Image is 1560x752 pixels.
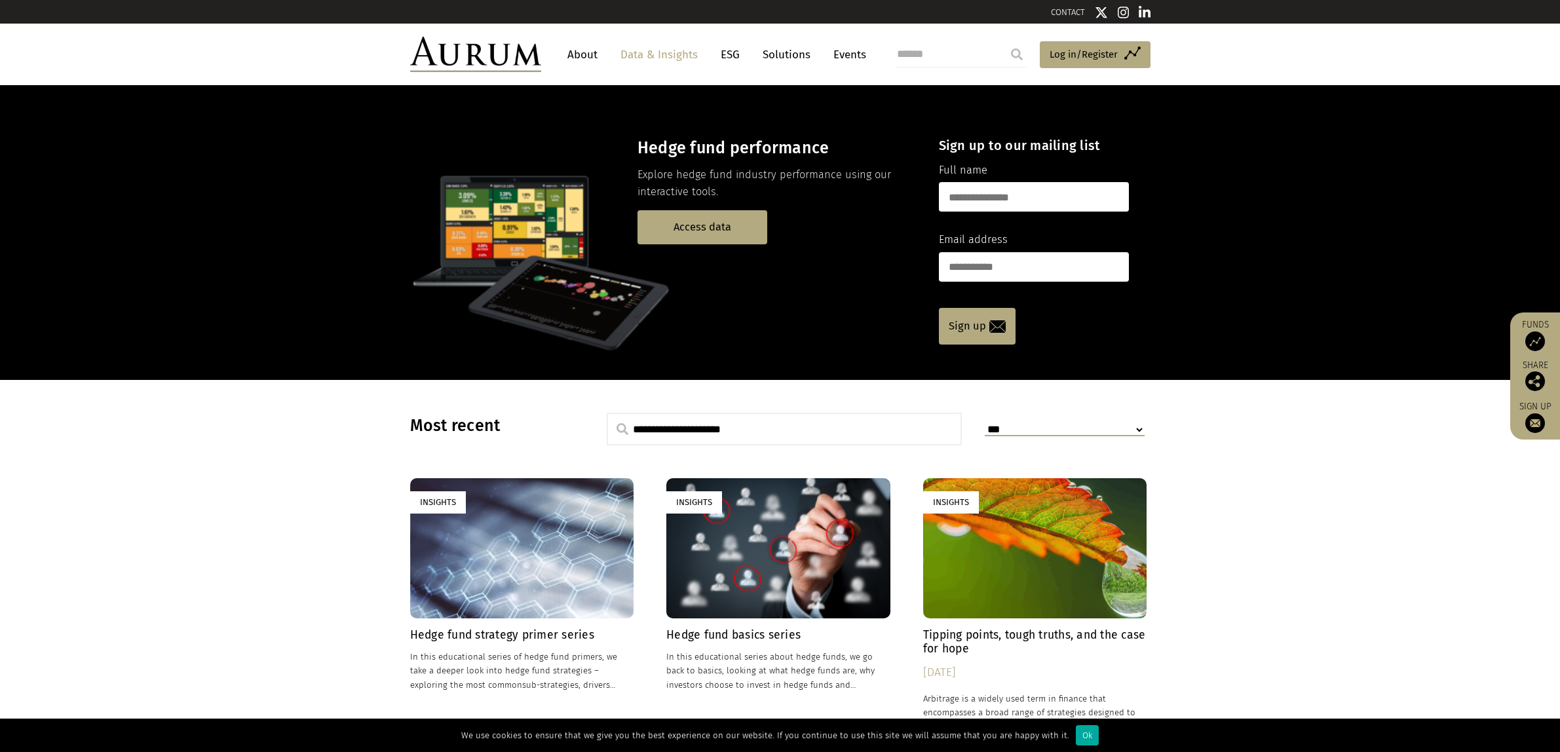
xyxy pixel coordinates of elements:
[1517,401,1553,433] a: Sign up
[410,491,466,513] div: Insights
[923,491,979,513] div: Insights
[714,43,746,67] a: ESG
[1525,371,1545,391] img: Share this post
[666,628,890,642] h4: Hedge fund basics series
[939,308,1016,345] a: Sign up
[923,664,1147,682] div: [DATE]
[1525,331,1545,351] img: Access Funds
[939,162,987,179] label: Full name
[923,628,1147,656] h4: Tipping points, tough truths, and the case for hope
[410,650,634,691] p: In this educational series of hedge fund primers, we take a deeper look into hedge fund strategie...
[637,166,916,201] p: Explore hedge fund industry performance using our interactive tools.
[614,43,704,67] a: Data & Insights
[410,478,634,733] a: Insights Hedge fund strategy primer series In this educational series of hedge fund primers, we t...
[410,416,574,436] h3: Most recent
[923,692,1147,733] p: Arbitrage is a widely used term in finance that encompasses a broad range of strategies designed ...
[1095,6,1108,19] img: Twitter icon
[637,138,916,158] h3: Hedge fund performance
[666,478,890,733] a: Insights Hedge fund basics series In this educational series about hedge funds, we go back to bas...
[1517,319,1553,351] a: Funds
[1004,41,1030,67] input: Submit
[1040,41,1151,69] a: Log in/Register
[1525,413,1545,433] img: Sign up to our newsletter
[1076,725,1099,745] div: Ok
[410,628,634,642] h4: Hedge fund strategy primer series
[989,320,1006,333] img: email-icon
[1050,47,1118,62] span: Log in/Register
[522,680,579,690] span: sub-strategies
[1517,361,1553,391] div: Share
[827,43,866,67] a: Events
[1139,6,1151,19] img: Linkedin icon
[617,423,628,435] img: search.svg
[939,231,1008,248] label: Email address
[666,491,722,513] div: Insights
[666,650,890,691] p: In this educational series about hedge funds, we go back to basics, looking at what hedge funds a...
[923,478,1147,733] a: Insights Tipping points, tough truths, and the case for hope [DATE] Arbitrage is a widely used te...
[756,43,817,67] a: Solutions
[1051,7,1085,17] a: CONTACT
[1118,6,1130,19] img: Instagram icon
[561,43,604,67] a: About
[637,210,767,244] a: Access data
[410,37,541,72] img: Aurum
[939,138,1129,153] h4: Sign up to our mailing list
